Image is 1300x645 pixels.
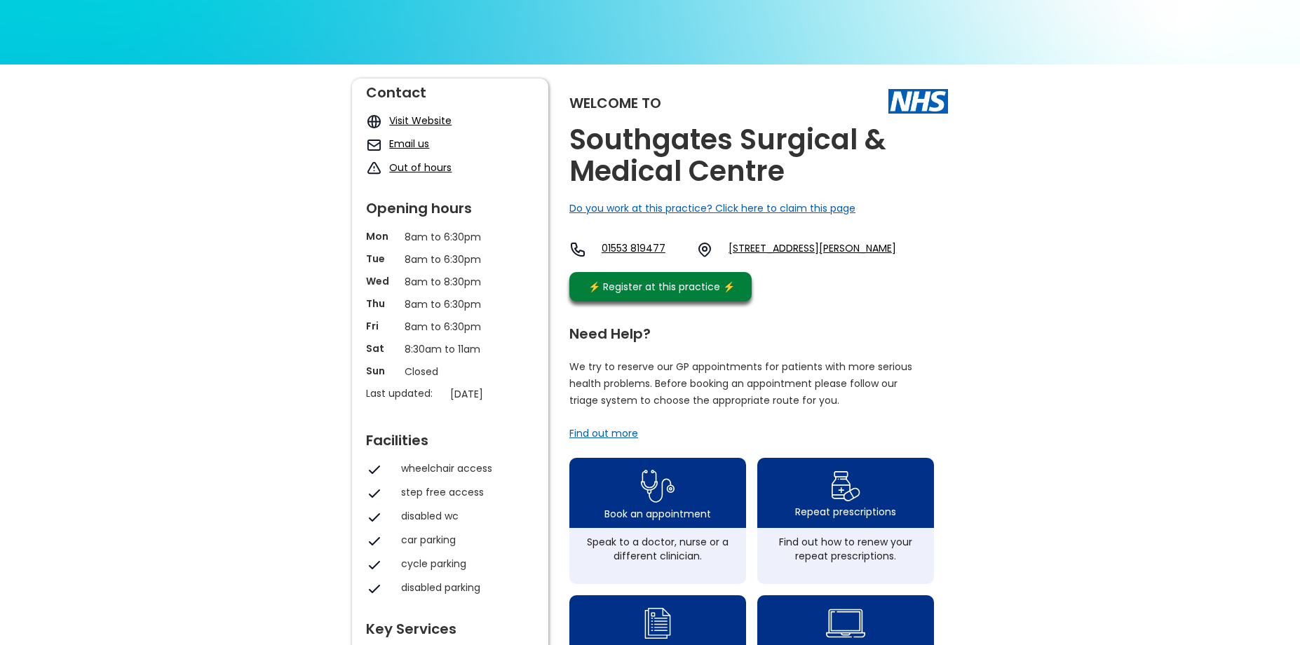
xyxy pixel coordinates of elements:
a: 01553 819477 [602,241,686,258]
div: Find out how to renew your repeat prescriptions. [764,535,927,563]
p: 8am to 6:30pm [405,297,496,312]
div: ⚡️ Register at this practice ⚡️ [581,279,742,294]
p: Thu [366,297,398,311]
p: 8am to 8:30pm [405,274,496,290]
div: Speak to a doctor, nurse or a different clinician. [576,535,739,563]
p: We try to reserve our GP appointments for patients with more serious health problems. Before book... [569,358,913,409]
img: practice location icon [696,241,713,258]
p: 8:30am to 11am [405,341,496,357]
div: Facilities [366,426,534,447]
a: [STREET_ADDRESS][PERSON_NAME] [729,241,896,258]
h2: Southgates Surgical & Medical Centre [569,124,948,187]
p: Fri [366,319,398,333]
p: Sun [366,364,398,378]
p: Wed [366,274,398,288]
a: Do you work at this practice? Click here to claim this page [569,201,855,215]
img: exclamation icon [366,161,382,177]
img: repeat prescription icon [831,468,861,505]
p: 8am to 6:30pm [405,229,496,245]
p: 8am to 6:30pm [405,252,496,267]
div: Book an appointment [604,507,711,521]
img: telephone icon [569,241,586,258]
p: 8am to 6:30pm [405,319,496,334]
div: disabled parking [401,580,527,595]
div: wheelchair access [401,461,527,475]
div: Opening hours [366,194,534,215]
a: Find out more [569,426,638,440]
p: Last updated: [366,386,443,400]
p: Sat [366,341,398,355]
div: Repeat prescriptions [795,505,896,519]
div: car parking [401,533,527,547]
a: Out of hours [389,161,452,175]
p: [DATE] [450,386,541,402]
img: The NHS logo [888,89,948,113]
a: Visit Website [389,114,452,128]
div: step free access [401,485,527,499]
a: repeat prescription iconRepeat prescriptionsFind out how to renew your repeat prescriptions. [757,458,934,584]
img: mail icon [366,137,382,153]
img: admin enquiry icon [642,604,673,642]
div: cycle parking [401,557,527,571]
div: Contact [366,79,534,100]
div: Need Help? [569,320,934,341]
img: globe icon [366,114,382,130]
div: Key Services [366,615,534,636]
a: Email us [389,137,429,151]
p: Closed [405,364,496,379]
p: Tue [366,252,398,266]
div: disabled wc [401,509,527,523]
a: book appointment icon Book an appointmentSpeak to a doctor, nurse or a different clinician. [569,458,746,584]
a: ⚡️ Register at this practice ⚡️ [569,272,752,301]
img: book appointment icon [641,466,675,507]
p: Mon [366,229,398,243]
div: Welcome to [569,96,661,110]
